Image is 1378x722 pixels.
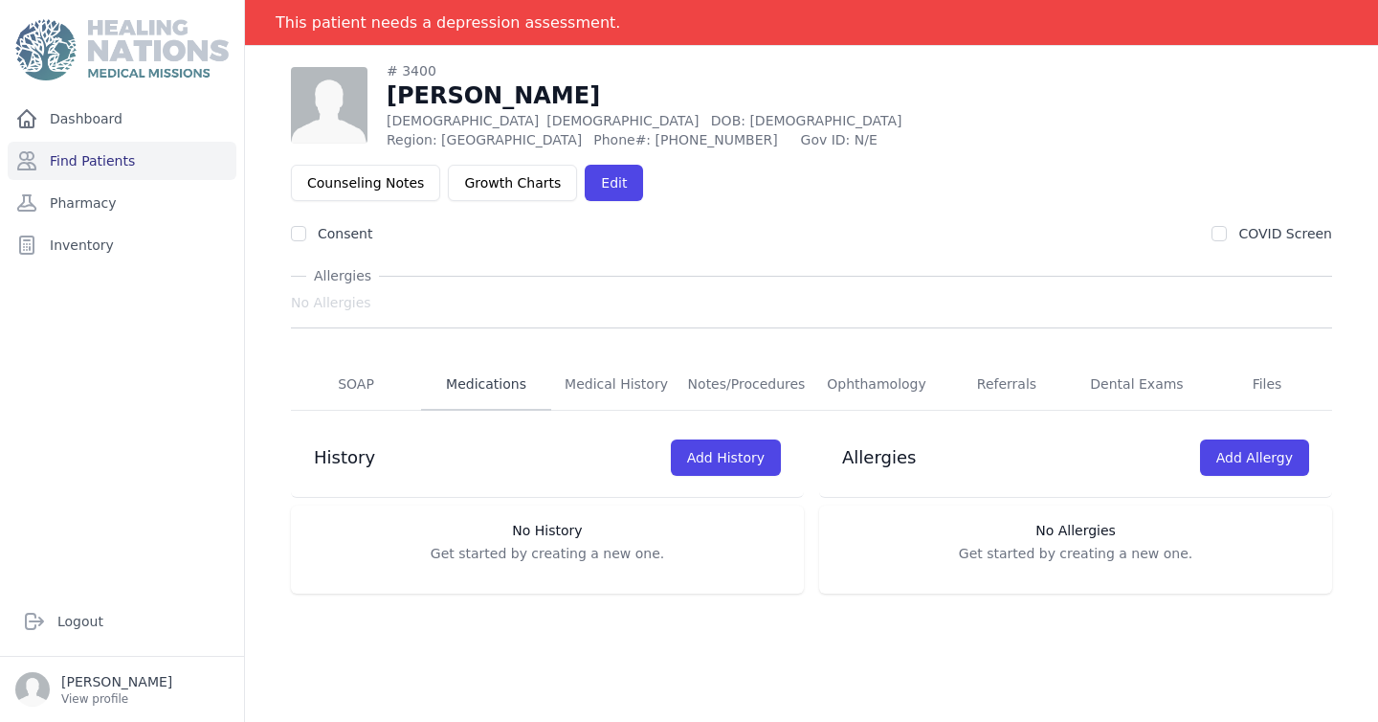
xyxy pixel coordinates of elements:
a: Add Allergy [1200,440,1309,476]
p: Get started by creating a new one. [827,544,1324,563]
h3: No History [299,521,796,540]
h1: [PERSON_NAME] [387,80,1008,111]
a: Dental Exams [1072,359,1202,411]
a: Logout [15,602,229,641]
label: Consent [318,226,372,241]
nav: Tabs [291,359,1332,411]
a: Medications [421,359,551,411]
div: # 3400 [387,61,1008,80]
a: Find Patients [8,142,236,180]
label: COVID Screen [1238,226,1332,241]
p: View profile [61,691,172,707]
button: Counseling Notes [291,165,440,201]
a: Dashboard [8,100,236,138]
img: Medical Missions EMR [15,19,228,80]
a: Add History [671,440,781,476]
a: Medical History [551,359,681,411]
span: [DEMOGRAPHIC_DATA] [546,113,699,128]
a: Files [1202,359,1332,411]
span: No Allergies [291,293,371,312]
h3: No Allergies [827,521,1324,540]
a: Referrals [942,359,1072,411]
a: Notes/Procedures [681,359,811,411]
a: Pharmacy [8,184,236,222]
a: Growth Charts [448,165,577,201]
a: [PERSON_NAME] View profile [15,672,229,707]
span: Gov ID: N/E [801,130,1008,149]
a: SOAP [291,359,421,411]
p: [DEMOGRAPHIC_DATA] [387,111,1008,130]
a: Inventory [8,226,236,264]
span: Region: [GEOGRAPHIC_DATA] [387,130,582,149]
span: DOB: [DEMOGRAPHIC_DATA] [711,113,902,128]
span: Allergies [306,266,379,285]
img: person-242608b1a05df3501eefc295dc1bc67a.jpg [291,67,367,144]
h3: History [314,446,375,469]
p: [PERSON_NAME] [61,672,172,691]
span: Phone#: [PHONE_NUMBER] [593,130,789,149]
p: Get started by creating a new one. [299,544,796,563]
a: Edit [585,165,643,201]
h3: Allergies [842,446,916,469]
a: Ophthamology [811,359,942,411]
